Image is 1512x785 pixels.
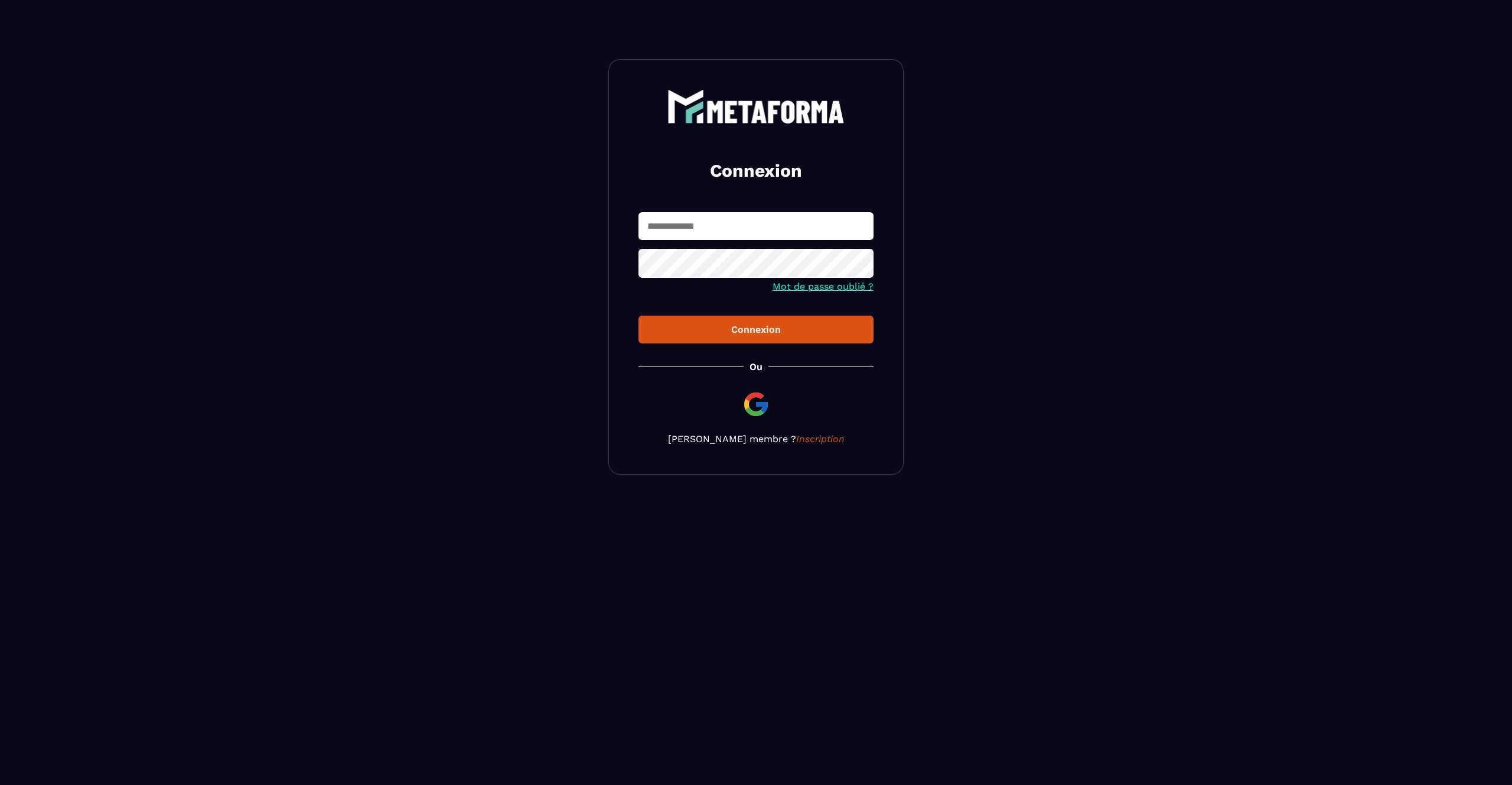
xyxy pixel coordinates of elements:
p: [PERSON_NAME] membre ? [638,433,874,445]
p: Ou [750,361,762,372]
h2: Connexion [653,159,859,183]
a: Inscription [796,433,845,445]
div: Connexion [648,324,864,335]
img: google [742,390,770,419]
a: logo [638,89,874,124]
img: logo [667,89,845,124]
a: Mot de passe oublié ? [773,281,874,292]
button: Connexion [638,316,874,343]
